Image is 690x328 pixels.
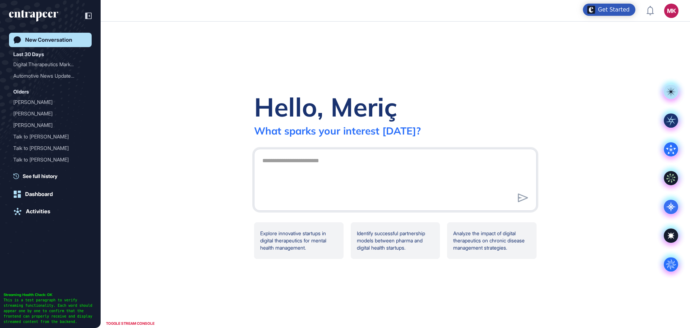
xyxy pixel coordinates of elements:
div: Reese [13,96,87,108]
div: Open Get Started checklist [583,4,635,16]
div: Hello, Meriç [254,91,397,123]
div: Dashboard [25,191,53,197]
div: Talk to Reese [13,142,87,154]
button: MK [664,4,678,18]
div: Talk to Reese [13,131,87,142]
div: Talk to Tracy [13,154,87,165]
div: Olders [13,87,29,96]
a: Dashboard [9,187,92,201]
div: Talk to [PERSON_NAME]-full test [13,165,82,177]
a: Activities [9,204,92,219]
div: Last 30 Days [13,50,44,59]
div: Talk to [PERSON_NAME] [13,131,82,142]
div: TOGGLE STREAM CONSOLE [104,319,156,328]
div: Reese [13,108,87,119]
a: See full history [13,172,92,180]
div: Talk to Reese-full test [13,165,87,177]
div: Digital Therapeutics Market Trends and Strategies for Pharma: Global Analysis and Opportunities [13,59,87,70]
div: Analyze the impact of digital therapeutics on chronic disease management strategies. [447,222,537,259]
div: [PERSON_NAME] [13,96,82,108]
div: Identify successful partnership models between pharma and digital health startups. [351,222,440,259]
div: [PERSON_NAME] [13,108,82,119]
div: Automotive News Update: Partnerships, New Services & Products, Investments & M&A, Market Updates ... [13,70,87,82]
a: New Conversation [9,33,92,47]
div: Digital Therapeutics Mark... [13,59,82,70]
div: What sparks your interest [DATE]? [254,124,421,137]
div: Get Started [598,6,630,13]
div: New Conversation [25,37,72,43]
div: Activities [26,208,50,215]
div: Talk to [PERSON_NAME] [13,142,82,154]
div: Explore innovative startups in digital therapeutics for mental health management. [254,222,344,259]
span: See full history [23,172,57,180]
div: Automotive News Update: P... [13,70,82,82]
img: launcher-image-alternative-text [587,6,595,14]
div: entrapeer-logo [9,10,58,22]
div: Reese [13,119,87,131]
div: [PERSON_NAME] [13,119,82,131]
div: Talk to [PERSON_NAME] [13,154,82,165]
